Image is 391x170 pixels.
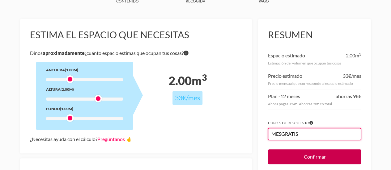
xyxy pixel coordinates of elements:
[268,80,361,87] div: Precio mensual que corresponde al espacio estimado
[268,72,302,80] div: Precio estimado
[97,136,132,142] a: Pregúntanos 🤞
[43,50,85,56] b: aproximadamente
[268,29,361,41] h3: Resumen
[46,106,123,112] div: Fondo
[360,140,391,170] iframe: Chat Widget
[346,52,355,58] span: 2.00
[360,140,391,170] div: Widget de chat
[351,73,361,79] span: /mes
[60,106,73,111] span: (1.00m)
[30,49,242,57] p: Dinos ¿cuánto espacio estimas que ocupan tus cosas?
[355,52,361,58] span: m
[280,93,300,99] span: 12 meses
[191,74,206,88] span: m
[175,94,186,102] span: 33€
[268,92,300,101] div: Plan -
[30,135,242,143] div: ¿Necesitas ayuda con el cálculo?
[186,94,200,102] span: /mes
[30,29,242,41] h3: Estima el espacio que necesitas
[342,73,351,79] span: 33€
[46,67,123,73] div: Anchura
[335,92,361,101] div: ahorras 98€
[268,101,361,107] div: Ahora pagas 394€. Ahorras 98€ en total
[268,60,361,66] div: Estimación del volumen que ocupan tus cosas
[168,74,191,88] span: 2.00
[65,68,78,72] span: (1.00m)
[268,149,361,164] input: Confirmar
[309,120,313,126] span: Si tienes algún cupón introdúcelo para aplicar el descuento
[46,86,123,93] div: Altura
[184,49,189,57] span: Si tienes dudas sobre volumen exacto de tus cosas no te preocupes porque nuestro equipo te dirá e...
[268,51,305,60] div: Espacio estimado
[61,87,74,92] span: (2.00m)
[268,120,361,126] label: Cupon de descuento
[359,52,361,56] sup: 3
[202,72,206,83] sup: 3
